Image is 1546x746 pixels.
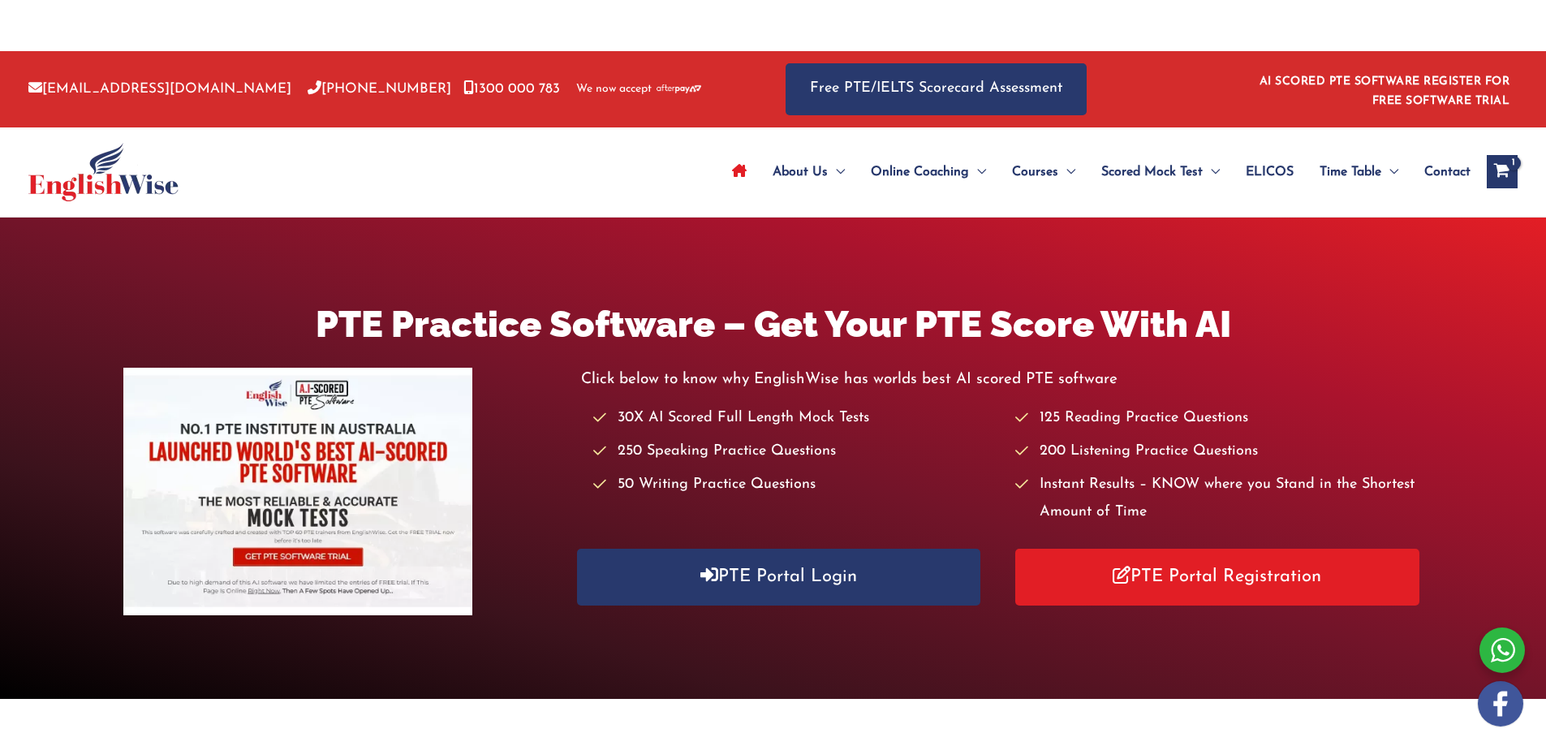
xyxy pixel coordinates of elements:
[1012,144,1058,201] span: Courses
[969,144,986,201] span: Menu Toggle
[1487,155,1518,188] a: View Shopping Cart, 1 items
[576,81,652,97] span: We now accept
[123,299,1422,350] h1: PTE Practice Software – Get Your PTE Score With AI
[786,63,1087,114] a: Free PTE/IELTS Scorecard Assessment
[999,144,1088,201] a: CoursesMenu Toggle
[1233,144,1307,201] a: ELICOS
[593,438,1000,465] li: 250 Speaking Practice Questions
[1250,63,1518,115] aside: Header Widget 1
[577,549,981,605] a: PTE Portal Login
[871,144,969,201] span: Online Coaching
[1307,144,1411,201] a: Time TableMenu Toggle
[1101,144,1203,201] span: Scored Mock Test
[593,472,1000,498] li: 50 Writing Practice Questions
[1478,681,1523,727] img: white-facebook.png
[308,82,451,96] a: [PHONE_NUMBER]
[28,82,291,96] a: [EMAIL_ADDRESS][DOMAIN_NAME]
[1246,144,1294,201] span: ELICOS
[1203,144,1220,201] span: Menu Toggle
[1088,144,1233,201] a: Scored Mock TestMenu Toggle
[719,144,1471,201] nav: Site Navigation: Main Menu
[1411,144,1471,201] a: Contact
[1424,144,1471,201] span: Contact
[760,144,858,201] a: About UsMenu Toggle
[1015,405,1422,432] li: 125 Reading Practice Questions
[463,82,560,96] a: 1300 000 783
[1058,144,1075,201] span: Menu Toggle
[1015,549,1419,605] a: PTE Portal Registration
[773,144,828,201] span: About Us
[1015,438,1422,465] li: 200 Listening Practice Questions
[828,144,845,201] span: Menu Toggle
[1260,75,1510,107] a: AI SCORED PTE SOFTWARE REGISTER FOR FREE SOFTWARE TRIAL
[1015,472,1422,526] li: Instant Results – KNOW where you Stand in the Shortest Amount of Time
[1381,144,1398,201] span: Menu Toggle
[858,144,999,201] a: Online CoachingMenu Toggle
[123,368,472,614] img: pte-institute-main
[581,366,1423,393] p: Click below to know why EnglishWise has worlds best AI scored PTE software
[28,143,179,201] img: cropped-ew-logo
[593,405,1000,432] li: 30X AI Scored Full Length Mock Tests
[1320,144,1381,201] span: Time Table
[657,84,701,93] img: Afterpay-Logo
